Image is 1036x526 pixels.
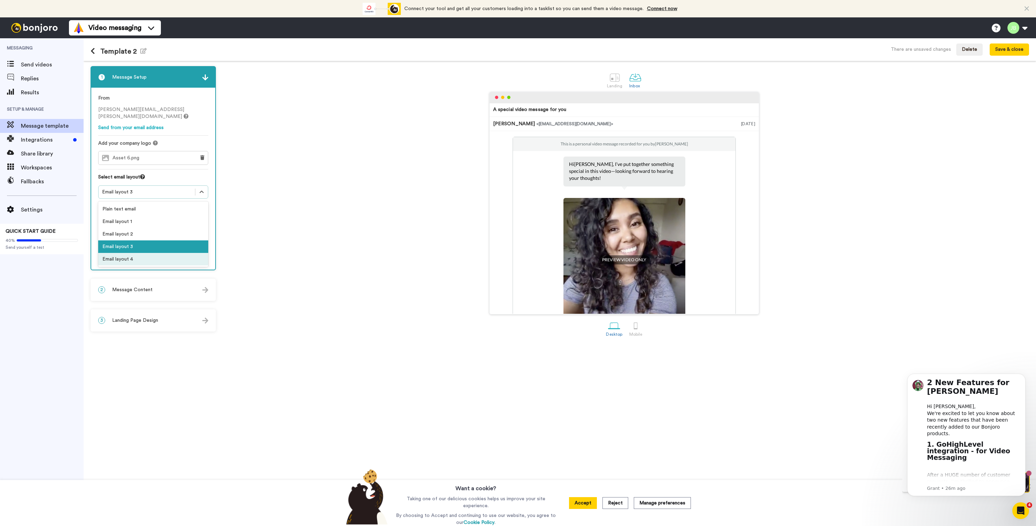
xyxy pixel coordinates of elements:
[21,88,84,97] span: Results
[88,23,141,33] span: Video messaging
[98,74,105,81] span: 1
[202,318,208,324] img: arrow.svg
[1012,502,1029,519] iframe: Intercom live chat
[602,316,626,340] a: Desktop
[394,495,558,509] p: Taking one of our delicious cookies helps us improve your site experience.
[91,47,147,55] h1: Template 2
[647,6,677,11] a: Connect now
[21,164,84,172] span: Workspaces
[98,253,208,265] div: Email layout 4
[98,125,164,130] a: Send from your email address
[21,74,84,83] span: Replies
[112,155,143,161] span: Asset 6.png
[561,141,688,147] p: This is a personal video message recorded for you by [PERSON_NAME]
[891,46,951,53] div: There are unsaved changes
[6,238,15,243] span: 40%
[599,255,650,264] span: PREVIEW VIDEO ONLY
[73,22,84,33] img: vm-color.svg
[569,497,597,509] button: Accept
[897,363,1036,507] iframe: Intercom notifications message
[91,309,216,332] div: 3Landing Page Design
[98,174,208,185] div: Select email layout
[634,497,691,509] button: Manage preferences
[98,317,105,324] span: 3
[606,332,622,337] div: Desktop
[493,120,741,127] div: [PERSON_NAME]
[202,287,208,293] img: arrow.svg
[6,245,78,250] span: Send yourself a test
[21,61,84,69] span: Send videos
[1,1,20,20] img: c638375f-eacb-431c-9714-bd8d08f708a7-1584310529.jpg
[626,316,646,340] a: Mobile
[21,177,84,186] span: Fallbacks
[98,286,105,293] span: 2
[626,68,645,92] a: Inbox
[569,161,680,182] p: Hi [PERSON_NAME] , I’ve put together something special in this video—looking forward to hearing y...
[1027,502,1032,508] span: 4
[603,68,626,92] a: Landing
[22,22,31,31] img: mute-white.svg
[493,106,566,113] div: A special video message for you
[741,120,755,127] div: [DATE]
[98,203,208,215] div: Plain text email
[8,23,61,33] img: bj-logo-header-white.svg
[98,215,208,228] div: Email layout 1
[563,198,685,320] img: default-preview.jpg
[98,107,188,119] span: [PERSON_NAME][EMAIL_ADDRESS][PERSON_NAME][DOMAIN_NAME]
[112,317,158,324] span: Landing Page Design
[39,6,94,72] span: Hi there, thank you so much for signing up! I wanted to say thanks in person with a quick persona...
[21,136,70,144] span: Integrations
[112,286,153,293] span: Message Content
[464,520,494,525] a: Cookie Policy
[536,122,613,126] span: <[EMAIL_ADDRESS][DOMAIN_NAME]>
[340,469,391,525] img: bear-with-cookie.png
[363,3,401,15] div: animation
[21,150,84,158] span: Share library
[394,512,558,526] p: By choosing to Accept and continuing to use our website, you agree to our .
[21,122,84,130] span: Message template
[202,74,208,80] img: arrow.svg
[91,279,216,301] div: 2Message Content
[602,497,628,509] button: Reject
[21,206,84,214] span: Settings
[98,228,208,240] div: Email layout 2
[629,83,641,88] div: Inbox
[990,43,1029,56] button: Save & close
[629,332,642,337] div: Mobile
[404,6,644,11] span: Connect your tool and get all your customers loading into a tasklist so you can send them a video...
[102,189,192,196] div: Email layout 3
[98,95,110,102] label: From
[6,229,56,234] span: QUICK START GUIDE
[98,240,208,253] div: Email layout 3
[98,140,151,147] span: Add your company logo
[607,83,623,88] div: Landing
[112,74,147,81] span: Message Setup
[455,480,496,493] h3: Want a cookie?
[956,43,983,56] button: Delete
